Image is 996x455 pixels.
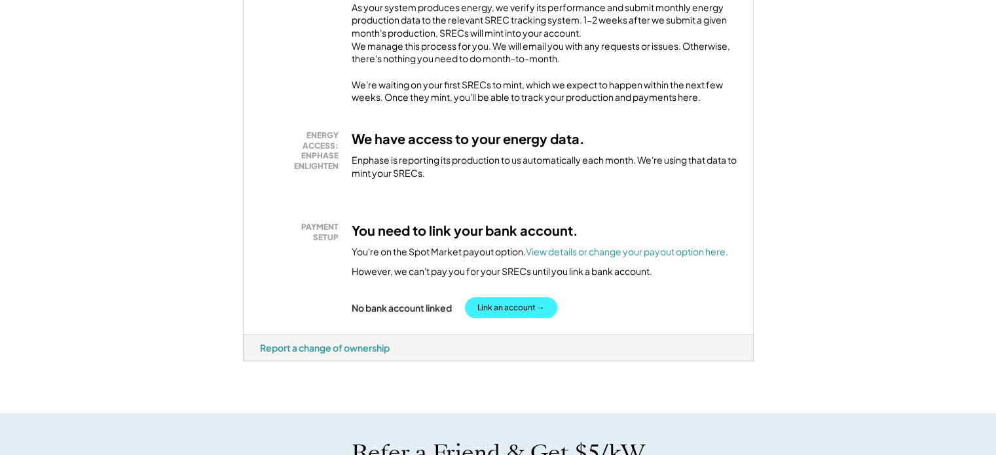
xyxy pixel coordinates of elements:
h3: You need to link your bank account. [352,222,578,239]
button: Link an account → [465,297,557,318]
div: We're waiting on your first SRECs to mint, which we expect to happen within the next few weeks. O... [352,79,737,104]
div: Enphase is reporting its production to us automatically each month. We're using that data to mint... [352,154,737,179]
div: dbocgd7t - VA Distributed [243,361,291,367]
a: View details or change your payout option here. [526,246,728,257]
div: PAYMENT SETUP [267,222,339,242]
div: ENERGY ACCESS: ENPHASE ENLIGHTEN [267,130,339,171]
div: No bank account linked [352,302,452,314]
div: You're on the Spot Market payout option. [352,246,728,259]
div: As your system produces energy, we verify its performance and submit monthly energy production da... [352,1,737,72]
div: However, we can't pay you for your SRECs until you link a bank account. [352,265,652,278]
div: Report a change of ownership [260,342,390,354]
h3: We have access to your energy data. [352,130,585,147]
